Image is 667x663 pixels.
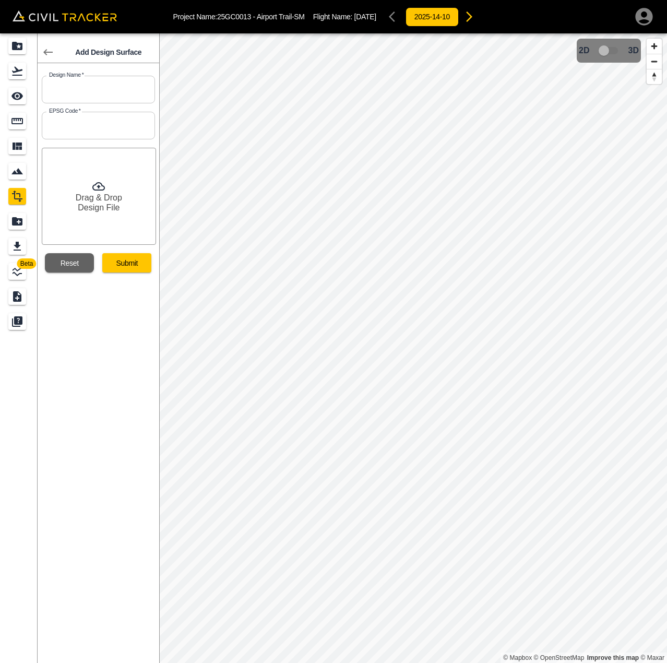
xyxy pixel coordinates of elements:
canvas: Map [159,33,667,663]
a: OpenStreetMap [534,654,585,661]
a: Map feedback [587,654,639,661]
button: Zoom in [647,39,662,54]
p: Flight Name: [313,13,376,21]
a: Mapbox [503,654,532,661]
a: Maxar [640,654,664,661]
span: 2D [579,46,589,55]
span: 3D model not uploaded yet [594,41,624,61]
span: [DATE] [354,13,376,21]
img: Civil Tracker [13,10,117,21]
button: Zoom out [647,54,662,69]
button: Reset bearing to north [647,69,662,84]
button: 2025-14-10 [406,7,459,27]
span: 3D [628,46,639,55]
p: Project Name: 25GC0013 - Airport Trail-SM [173,13,305,21]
